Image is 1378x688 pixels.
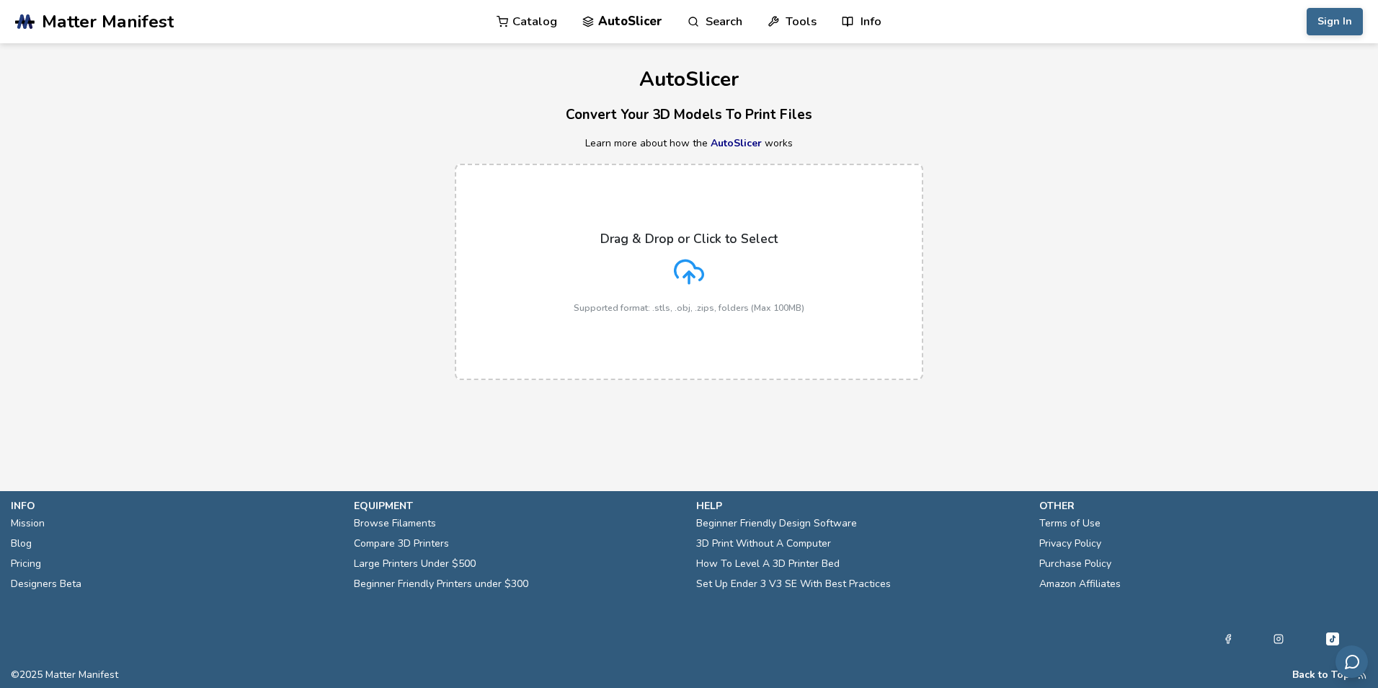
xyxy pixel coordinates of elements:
[11,574,81,594] a: Designers Beta
[1039,513,1101,534] a: Terms of Use
[1335,645,1368,678] button: Send feedback via email
[354,574,528,594] a: Beginner Friendly Printers under $300
[11,498,339,513] p: info
[696,513,857,534] a: Beginner Friendly Design Software
[696,534,831,554] a: 3D Print Without A Computer
[11,534,32,554] a: Blog
[1324,630,1341,648] a: Tiktok
[1292,669,1350,681] button: Back to Top
[1039,574,1121,594] a: Amazon Affiliates
[574,303,804,313] p: Supported format: .stls, .obj, .zips, folders (Max 100MB)
[711,136,762,150] a: AutoSlicer
[1039,534,1101,554] a: Privacy Policy
[354,534,449,554] a: Compare 3D Printers
[42,12,174,32] span: Matter Manifest
[696,554,840,574] a: How To Level A 3D Printer Bed
[696,498,1025,513] p: help
[1273,630,1284,648] a: Instagram
[11,554,41,574] a: Pricing
[600,231,778,246] p: Drag & Drop or Click to Select
[1223,630,1233,648] a: Facebook
[696,574,891,594] a: Set Up Ender 3 V3 SE With Best Practices
[11,513,45,534] a: Mission
[354,513,436,534] a: Browse Filaments
[1357,669,1367,681] a: RSS Feed
[11,669,118,681] span: © 2025 Matter Manifest
[354,498,683,513] p: equipment
[1039,498,1368,513] p: other
[1039,554,1111,574] a: Purchase Policy
[354,554,476,574] a: Large Printers Under $500
[1307,8,1363,35] button: Sign In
